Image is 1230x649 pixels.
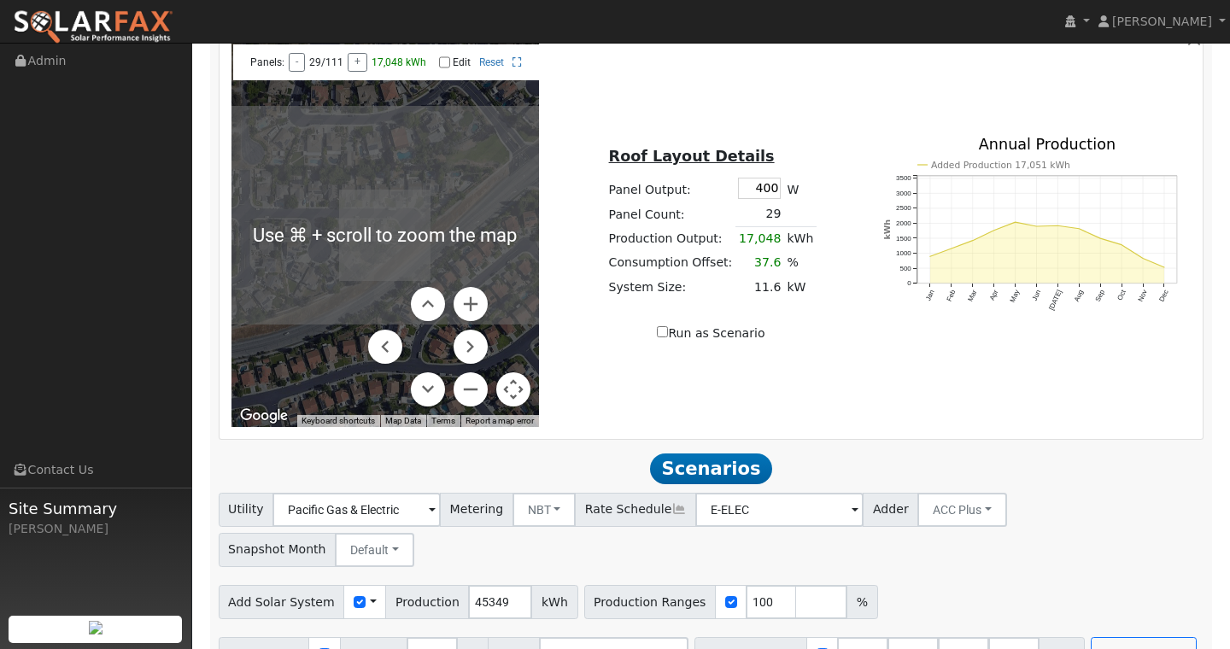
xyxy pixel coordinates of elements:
[368,330,402,364] button: Move left
[606,226,735,251] td: Production Output:
[1116,288,1128,301] text: Oct
[236,405,292,427] img: Google
[335,533,414,567] button: Default
[882,219,892,239] text: kWh
[575,493,696,527] span: Rate Schedule
[1009,289,1022,304] text: May
[979,136,1116,153] text: Annual Production
[606,175,735,202] td: Panel Output:
[385,415,421,427] button: Map Data
[440,493,513,527] span: Metering
[431,416,455,425] a: Terms (opens in new tab)
[250,56,284,68] span: Panels:
[89,621,102,634] img: retrieve
[302,415,375,427] button: Keyboard shortcuts
[479,56,504,68] a: Reset
[650,453,772,484] span: Scenarios
[512,56,522,68] a: Full Screen
[971,239,974,242] circle: onclick=""
[907,279,911,287] text: 0
[1112,15,1212,28] span: [PERSON_NAME]
[946,288,958,302] text: Feb
[1048,289,1064,312] text: [DATE]
[1121,243,1123,246] circle: onclick=""
[606,275,735,299] td: System Size:
[988,289,1000,301] text: Apr
[272,493,441,527] input: Select a Utility
[1158,289,1170,303] text: Dec
[1163,266,1166,268] circle: onclick=""
[453,56,471,68] label: Edit
[466,416,534,425] a: Report a map error
[1035,225,1038,227] circle: onclick=""
[896,219,911,227] text: 2000
[372,56,426,68] span: 17,048 kWh
[924,289,936,302] text: Jan
[219,533,337,567] span: Snapshot Month
[784,251,817,275] td: %
[695,493,864,527] input: Select a Rate Schedule
[863,493,918,527] span: Adder
[735,226,784,251] td: 17,048
[348,53,367,72] button: +
[1137,289,1149,303] text: Nov
[606,202,735,227] td: Panel Count:
[411,287,445,321] button: Move up
[219,493,274,527] span: Utility
[657,326,668,337] input: Run as Scenario
[896,234,911,242] text: 1500
[219,585,345,619] span: Add Solar System
[236,405,292,427] a: Open this area in Google Maps (opens a new window)
[1078,227,1081,230] circle: onclick=""
[846,585,877,619] span: %
[584,585,716,619] span: Production Ranges
[1094,288,1106,302] text: Sep
[896,174,911,182] text: 3500
[993,229,995,231] circle: onclick=""
[784,226,817,251] td: kWh
[411,372,445,406] button: Move down
[1057,224,1059,226] circle: onclick=""
[784,275,817,299] td: kW
[735,202,784,227] td: 29
[928,254,931,257] circle: onclick=""
[1099,237,1102,239] circle: onclick=""
[735,251,784,275] td: 37.6
[1014,220,1016,223] circle: onclick=""
[496,372,530,406] button: Map camera controls
[1142,257,1145,260] circle: onclick=""
[1031,289,1043,302] text: Jun
[9,497,183,520] span: Site Summary
[609,148,775,165] u: Roof Layout Details
[454,372,488,406] button: Zoom out
[899,264,911,272] text: 500
[606,251,735,275] td: Consumption Offset:
[309,56,343,68] span: 29/111
[896,249,911,257] text: 1000
[784,175,817,202] td: W
[512,493,577,527] button: NBT
[950,247,952,249] circle: onclick=""
[896,190,911,197] text: 3000
[9,520,183,538] div: [PERSON_NAME]
[896,204,911,212] text: 2500
[385,585,469,619] span: Production
[967,289,979,303] text: Mar
[454,287,488,321] button: Zoom in
[1073,289,1085,303] text: Aug
[931,160,1070,171] text: Added Production 17,051 kWh
[13,9,173,45] img: SolarFax
[735,275,784,299] td: 11.6
[289,53,305,72] button: -
[531,585,577,619] span: kWh
[454,330,488,364] button: Move right
[917,493,1007,527] button: ACC Plus
[657,324,764,342] label: Run as Scenario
